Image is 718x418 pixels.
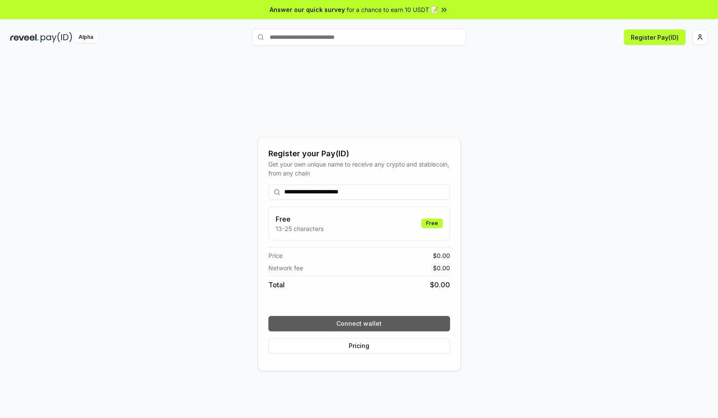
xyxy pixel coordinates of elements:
p: 13-25 characters [276,224,324,233]
img: pay_id [41,32,72,43]
div: Alpha [74,32,98,43]
div: Register your Pay(ID) [268,148,450,160]
span: $ 0.00 [430,280,450,290]
button: Register Pay(ID) [624,29,686,45]
span: Price [268,251,282,260]
span: $ 0.00 [433,251,450,260]
span: $ 0.00 [433,263,450,272]
button: Pricing [268,338,450,354]
span: Network fee [268,263,303,272]
div: Free [421,219,443,228]
span: Answer our quick survey [270,5,345,14]
div: Get your own unique name to receive any crypto and stablecoin, from any chain [268,160,450,178]
span: for a chance to earn 10 USDT 📝 [347,5,438,14]
h3: Free [276,214,324,224]
span: Total [268,280,285,290]
img: reveel_dark [10,32,39,43]
button: Connect wallet [268,316,450,331]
